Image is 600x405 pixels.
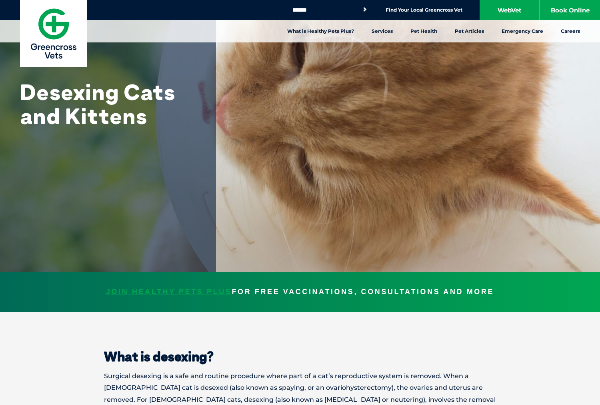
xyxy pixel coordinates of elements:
[493,20,552,42] a: Emergency Care
[278,20,363,42] a: What is Healthy Pets Plus?
[552,20,589,42] a: Careers
[106,286,232,298] span: JOIN HEALTHY PETS PLUS
[20,80,196,128] h1: Desexing Cats and Kittens
[363,20,402,42] a: Services
[106,288,232,296] a: JOIN HEALTHY PETS PLUS
[104,349,214,365] strong: What is desexing?
[386,7,462,13] a: Find Your Local Greencross Vet
[446,20,493,42] a: Pet Articles
[361,6,369,14] button: Search
[8,286,592,298] p: FOR FREE VACCINATIONS, CONSULTATIONS AND MORE
[402,20,446,42] a: Pet Health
